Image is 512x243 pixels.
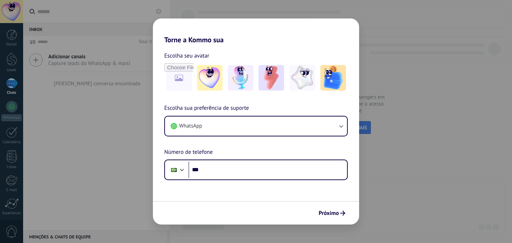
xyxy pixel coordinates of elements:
[164,148,213,157] span: Número de telefone
[167,162,181,177] div: Brazil: + 55
[319,211,339,216] span: Próximo
[228,65,254,91] img: -2.jpeg
[165,117,347,136] button: WhatsApp
[289,65,315,91] img: -4.jpeg
[164,51,209,60] span: Escolha seu avatar
[153,18,359,44] h2: Torne a Kommo sua
[164,104,249,113] span: Escolha sua preferência de suporte
[315,207,348,219] button: Próximo
[179,123,202,130] span: WhatsApp
[320,65,346,91] img: -5.jpeg
[197,65,223,91] img: -1.jpeg
[258,65,284,91] img: -3.jpeg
